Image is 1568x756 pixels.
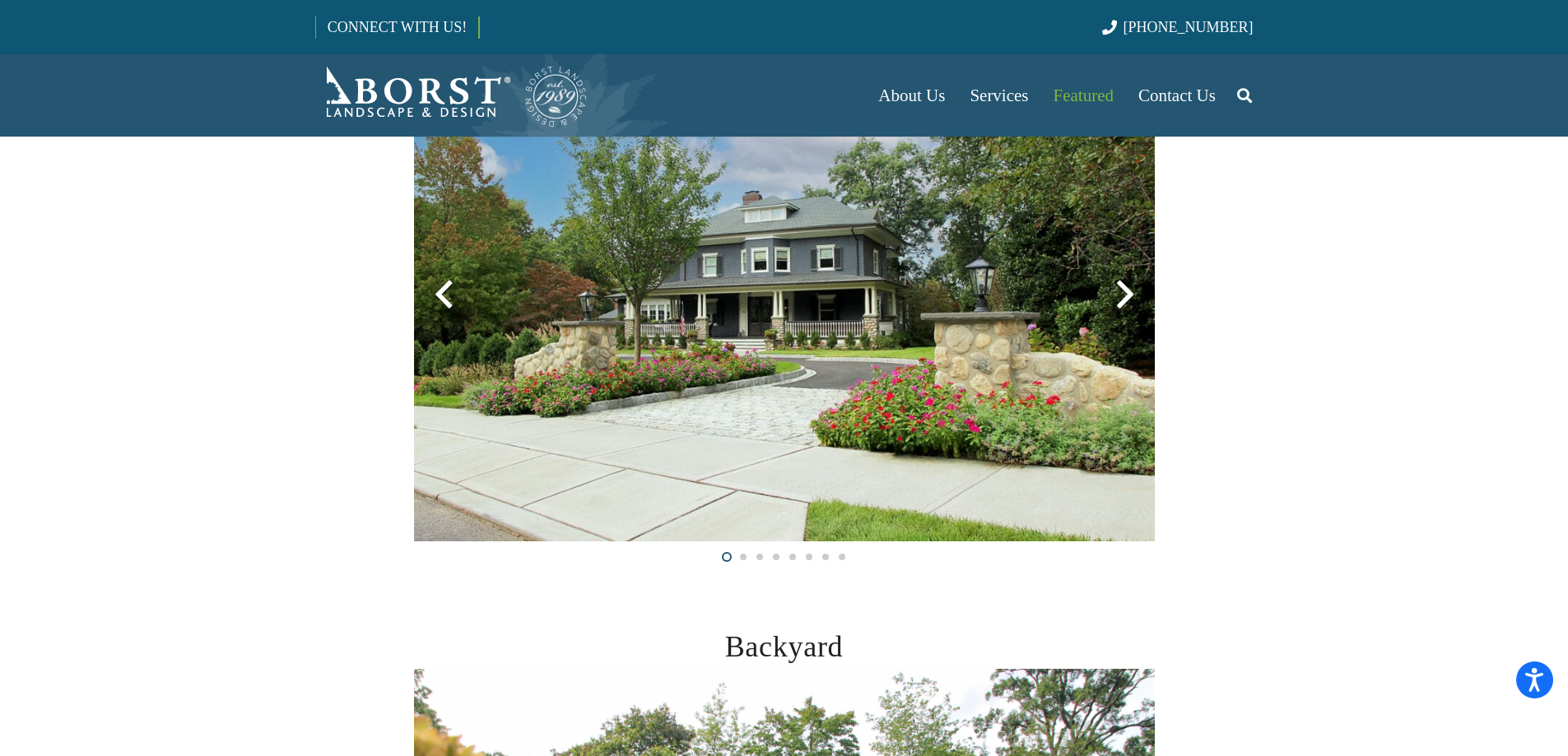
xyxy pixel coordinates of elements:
span: Featured [1054,86,1114,105]
a: Search [1228,75,1261,116]
a: About Us [866,54,957,137]
span: Contact Us [1138,86,1216,105]
a: Contact Us [1126,54,1228,137]
a: Featured [1041,54,1126,137]
span: About Us [878,86,945,105]
a: [PHONE_NUMBER] [1102,19,1253,35]
a: Borst-Logo [315,63,589,128]
span: [PHONE_NUMBER] [1124,19,1254,35]
span: Services [970,86,1028,105]
a: CONNECT WITH US! [316,7,478,47]
a: Services [957,54,1040,137]
h2: Backyard [414,624,1155,669]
